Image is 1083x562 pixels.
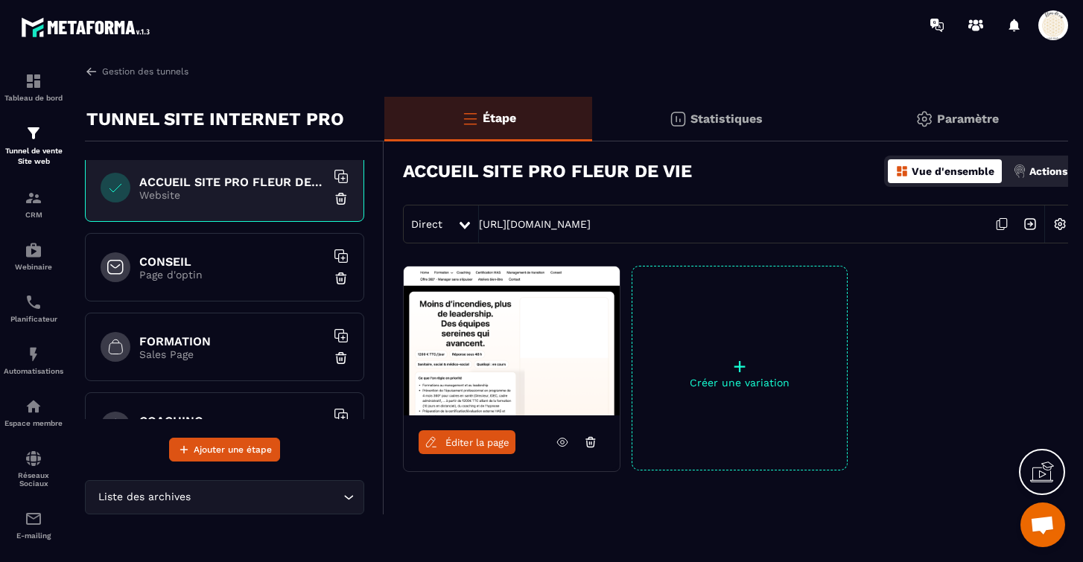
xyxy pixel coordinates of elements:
[404,266,620,415] img: image
[4,178,63,230] a: formationformationCRM
[85,65,188,78] a: Gestion des tunnels
[4,61,63,113] a: formationformationTableau de bord
[25,510,42,528] img: email
[4,419,63,427] p: Espace membre
[912,165,994,177] p: Vue d'ensemble
[4,230,63,282] a: automationsautomationsWebinaire
[139,189,325,201] p: Website
[445,437,509,448] span: Éditer la page
[4,282,63,334] a: schedulerschedulerPlanificateur
[85,480,364,514] div: Search for option
[139,255,325,269] h6: CONSEIL
[334,271,349,286] img: trash
[4,367,63,375] p: Automatisations
[139,334,325,348] h6: FORMATION
[690,112,763,126] p: Statistiques
[25,397,42,415] img: automations
[915,110,933,128] img: setting-gr.5f69749f.svg
[669,110,687,128] img: stats.20deebd0.svg
[4,386,63,438] a: automationsautomationsEspace membre
[483,111,516,125] p: Étape
[895,165,909,178] img: dashboard-orange.40269519.svg
[479,218,591,230] a: [URL][DOMAIN_NAME]
[4,315,63,323] p: Planificateur
[139,348,325,360] p: Sales Page
[21,13,155,41] img: logo
[194,489,340,505] input: Search for option
[4,113,63,178] a: formationformationTunnel de vente Site web
[139,175,325,189] h6: ACCUEIL SITE PRO FLEUR DE VIE
[139,269,325,281] p: Page d'optin
[411,218,442,230] span: Direct
[4,531,63,540] p: E-mailing
[4,334,63,386] a: automationsautomationsAutomatisations
[85,65,98,78] img: arrow
[1020,502,1065,547] div: Ouvrir le chat
[25,345,42,363] img: automations
[334,351,349,365] img: trash
[4,438,63,499] a: social-networksocial-networkRéseaux Sociaux
[632,377,847,389] p: Créer une variation
[403,161,692,182] h3: ACCUEIL SITE PRO FLEUR DE VIE
[4,263,63,271] p: Webinaire
[194,442,272,457] span: Ajouter une étape
[419,430,515,454] a: Éditer la page
[25,124,42,142] img: formation
[4,211,63,219] p: CRM
[461,109,479,127] img: bars-o.4a397970.svg
[169,438,280,462] button: Ajouter une étape
[25,241,42,259] img: automations
[139,414,325,428] h6: COACHING
[632,356,847,377] p: +
[4,471,63,488] p: Réseaux Sociaux
[1046,210,1074,238] img: setting-w.858f3a88.svg
[1013,165,1026,178] img: actions.d6e523a2.png
[334,191,349,206] img: trash
[4,94,63,102] p: Tableau de bord
[95,489,194,505] span: Liste des archives
[1016,210,1044,238] img: arrow-next.bcc2205e.svg
[4,146,63,167] p: Tunnel de vente Site web
[25,293,42,311] img: scheduler
[25,72,42,90] img: formation
[937,112,999,126] p: Paramètre
[4,499,63,551] a: emailemailE-mailing
[25,450,42,467] img: social-network
[86,104,344,134] p: TUNNEL SITE INTERNET PRO
[25,189,42,207] img: formation
[1029,165,1067,177] p: Actions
